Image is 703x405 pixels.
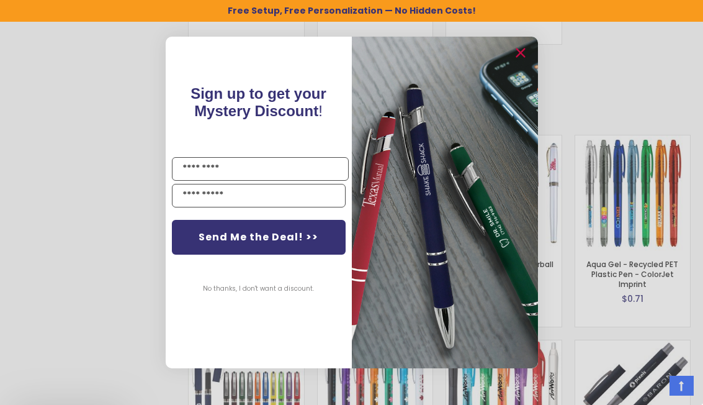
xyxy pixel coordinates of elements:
button: No thanks, I don't want a discount. [197,273,320,304]
span: ! [190,85,326,119]
span: Sign up to get your Mystery Discount [190,85,326,119]
img: 081b18bf-2f98-4675-a917-09431eb06994.jpeg [352,37,538,368]
button: Close dialog [511,43,531,63]
input: YOUR EMAIL [172,184,346,207]
button: Send Me the Deal! >> [172,220,346,255]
